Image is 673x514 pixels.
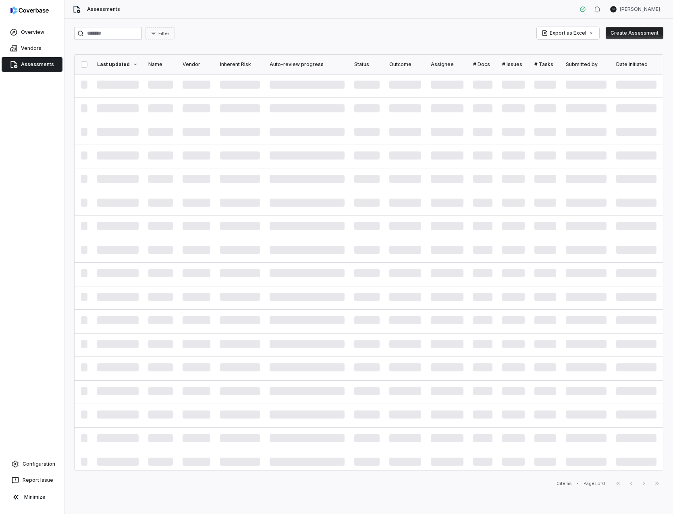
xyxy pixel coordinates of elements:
div: 0 items [557,481,572,487]
button: Create Assessment [606,27,663,39]
button: Filter [145,27,174,39]
div: Assignee [431,61,463,68]
div: Vendor [183,61,210,68]
div: Outcome [389,61,421,68]
button: RJ[PERSON_NAME] [605,3,665,15]
span: RJ [610,6,617,12]
div: # Tasks [534,61,556,68]
div: # Docs [473,61,493,68]
div: Submitted by [566,61,607,68]
div: Auto-review progress [270,61,345,68]
span: [PERSON_NAME] [620,6,660,12]
a: Assessments [2,57,62,72]
div: Name [148,61,173,68]
span: Filter [158,31,169,37]
button: Minimize [3,489,61,505]
div: Page 1 of 0 [584,481,605,487]
img: logo-D7KZi-bG.svg [10,6,49,15]
div: Status [354,61,380,68]
div: # Issues [502,61,525,68]
button: Export as Excel [537,27,599,39]
div: • [577,481,579,486]
div: Last updated [97,61,139,68]
div: Date initiated [616,61,656,68]
a: Overview [2,25,62,39]
div: Inherent Risk [220,61,260,68]
a: Configuration [3,457,61,471]
button: Report Issue [3,473,61,487]
span: Assessments [87,6,120,12]
a: Vendors [2,41,62,56]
